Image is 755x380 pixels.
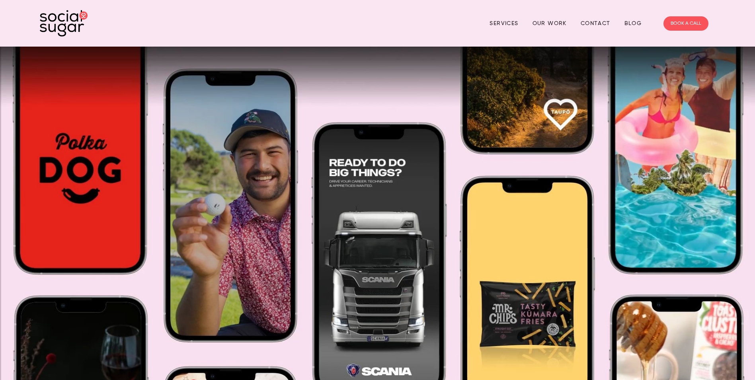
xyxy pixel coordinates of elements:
[533,17,567,29] a: Our Work
[490,17,518,29] a: Services
[40,10,88,37] img: SocialSugar
[624,17,642,29] a: Blog
[663,16,708,31] a: BOOK A CALL
[581,17,611,29] a: Contact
